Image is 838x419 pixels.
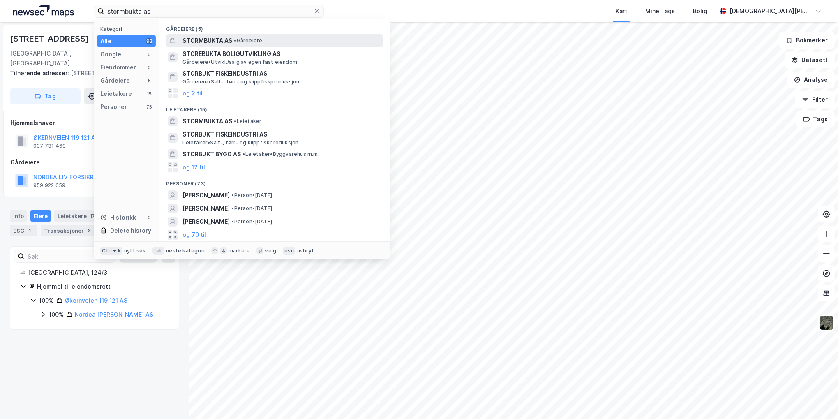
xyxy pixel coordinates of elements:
div: 0 [146,51,152,58]
div: Delete history [110,226,151,236]
div: 959 922 659 [33,182,65,189]
div: neste kategori [166,248,205,254]
div: Kategori [100,26,156,32]
div: Eiere [30,210,51,222]
div: nytt søk [124,248,146,254]
div: Mine Tags [645,6,675,16]
div: Ctrl + k [100,247,122,255]
div: Info [10,210,27,222]
div: avbryt [297,248,314,254]
div: [GEOGRAPHIC_DATA], [GEOGRAPHIC_DATA] [10,49,112,68]
div: [DEMOGRAPHIC_DATA][PERSON_NAME] [729,6,812,16]
span: Person • [DATE] [231,192,272,199]
div: Hjemmelshaver [10,118,179,128]
input: Søk [24,250,114,262]
button: Datasett [785,52,835,68]
span: • [231,205,234,211]
div: 0 [146,64,152,71]
span: • [242,151,245,157]
div: Gårdeiere (5) [159,19,390,34]
div: Personer (73) [159,174,390,189]
div: Personer [100,102,127,112]
div: [GEOGRAPHIC_DATA], 124/3 [28,268,169,278]
div: 100% [39,296,54,306]
input: Søk på adresse, matrikkel, gårdeiere, leietakere eller personer [104,5,314,17]
div: 15 [146,90,152,97]
iframe: Chat Widget [797,380,838,419]
span: • [234,118,236,124]
div: Leietakere [54,210,100,222]
div: ESG [10,225,37,236]
div: 93 [146,38,152,44]
span: Leietaker • Byggvarehus m.m. [242,151,319,157]
img: 9k= [819,315,834,331]
button: og 70 til [182,230,206,240]
button: Bokmerker [779,32,835,49]
span: [PERSON_NAME] [182,190,230,200]
div: 0 [146,214,152,221]
span: Gårdeiere [234,37,262,44]
div: 5 [146,77,152,84]
span: STORBUKT BYGG AS [182,149,241,159]
div: Alle [100,36,111,46]
a: Økernveien 119 121 AS [65,297,127,304]
div: [STREET_ADDRESS] [10,68,173,78]
div: Leietakere [100,89,132,99]
div: Google [100,49,121,59]
button: og 2 til [182,88,203,98]
div: Kart [616,6,627,16]
div: 8 [85,227,94,235]
div: esc [283,247,295,255]
span: Leietaker • Salt-, tørr- og klippfiskproduksjon [182,139,298,146]
div: 100% [49,310,64,319]
div: Transaksjoner [41,225,97,236]
span: Gårdeiere • Salt-, tørr- og klippfiskproduksjon [182,79,299,85]
span: • [231,218,234,225]
div: 1 [26,227,34,235]
button: og 12 til [182,162,205,172]
button: Filter [795,91,835,108]
div: Gårdeiere [100,76,130,86]
button: Analyse [787,72,835,88]
div: Hjemmel til eiendomsrett [37,282,169,292]
span: Leietaker [234,118,261,125]
button: Tag [10,88,81,104]
span: STORBUKT FISKEINDUSTRI AS [182,130,380,139]
div: tab [152,247,165,255]
div: Historikk [100,213,136,222]
span: Person • [DATE] [231,218,272,225]
div: Gårdeiere [10,157,179,167]
span: • [231,192,234,198]
div: velg [265,248,276,254]
div: 73 [146,104,152,110]
span: STORMBUKTA AS [182,36,232,46]
div: [STREET_ADDRESS] [10,32,90,45]
div: Bolig [693,6,707,16]
span: [PERSON_NAME] [182,217,230,227]
button: Tags [796,111,835,127]
span: STORBUKT FISKEINDUSTRI AS [182,69,380,79]
a: Nordea [PERSON_NAME] AS [75,311,153,318]
span: [PERSON_NAME] [182,204,230,213]
img: logo.a4113a55bc3d86da70a041830d287a7e.svg [13,5,74,17]
div: Eiendommer [100,63,136,72]
span: STOREBUKTA BOLIGUTVIKLING AS [182,49,380,59]
div: Leietakere (15) [159,100,390,115]
div: 17 [88,212,97,220]
span: Tilhørende adresser: [10,69,71,76]
div: markere [229,248,250,254]
span: Gårdeiere • Utvikl./salg av egen fast eiendom [182,59,297,65]
span: STORMBUKTA AS [182,116,232,126]
span: Person • [DATE] [231,205,272,212]
span: • [234,37,236,44]
div: 937 731 469 [33,143,66,149]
